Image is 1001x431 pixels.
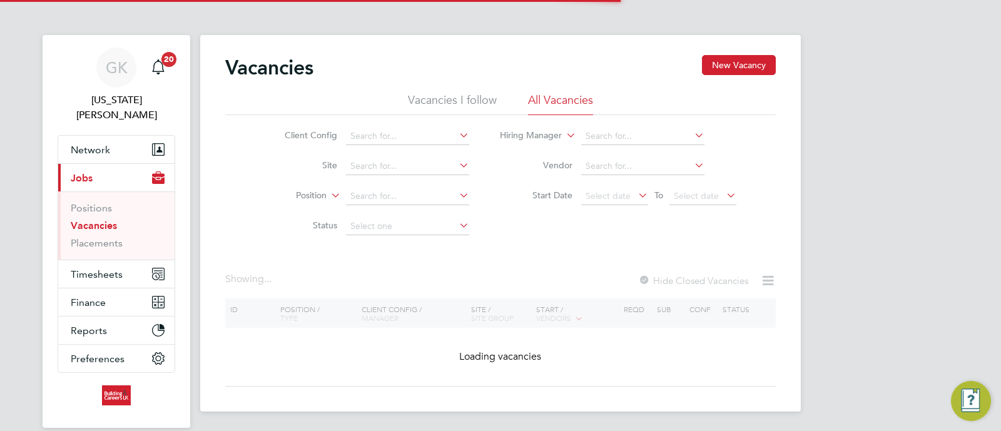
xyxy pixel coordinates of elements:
span: Reports [71,325,107,337]
a: Placements [71,237,123,249]
nav: Main navigation [43,35,190,428]
input: Search for... [346,188,469,205]
span: GK [106,59,128,76]
button: Engage Resource Center [951,381,991,421]
a: GK[US_STATE][PERSON_NAME] [58,48,175,123]
span: ... [264,273,272,285]
span: Georgia King [58,93,175,123]
img: buildingcareersuk-logo-retina.png [102,385,130,405]
button: Timesheets [58,260,175,288]
li: All Vacancies [528,93,593,115]
label: Position [255,190,327,202]
label: Site [265,160,337,171]
span: Finance [71,297,106,308]
input: Search for... [346,158,469,175]
span: Select date [674,190,719,201]
button: New Vacancy [702,55,776,75]
label: Status [265,220,337,231]
span: Timesheets [71,268,123,280]
button: Reports [58,317,175,344]
h2: Vacancies [225,55,313,80]
a: Go to home page [58,385,175,405]
span: Network [71,144,110,156]
input: Search for... [581,128,704,145]
span: Preferences [71,353,124,365]
label: Hide Closed Vacancies [638,275,748,286]
label: Vendor [500,160,572,171]
button: Finance [58,288,175,316]
button: Jobs [58,164,175,191]
input: Select one [346,218,469,235]
label: Start Date [500,190,572,201]
div: Showing [225,273,274,286]
button: Preferences [58,345,175,372]
span: 20 [161,52,176,67]
label: Hiring Manager [490,129,562,142]
input: Search for... [346,128,469,145]
span: Select date [586,190,631,201]
a: Vacancies [71,220,117,231]
input: Search for... [581,158,704,175]
li: Vacancies I follow [408,93,497,115]
a: 20 [146,48,171,88]
a: Positions [71,202,112,214]
span: To [651,187,667,203]
button: Network [58,136,175,163]
span: Jobs [71,172,93,184]
div: Jobs [58,191,175,260]
label: Client Config [265,129,337,141]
